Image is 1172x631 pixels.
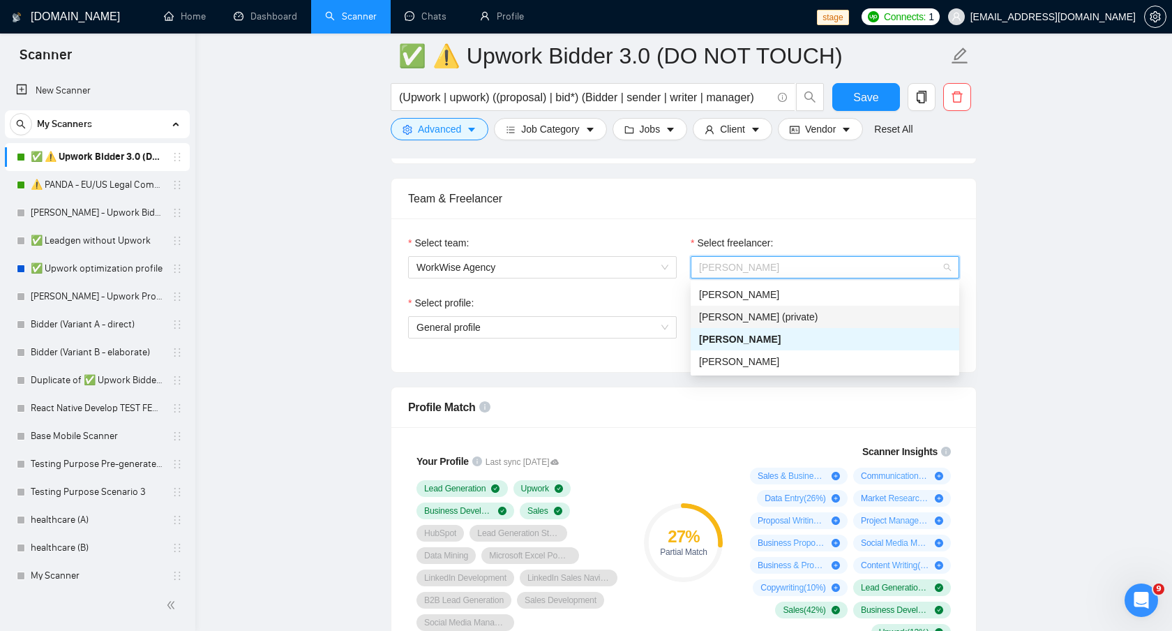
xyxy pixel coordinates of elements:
span: check-circle [832,606,840,614]
a: ⚠️ PANDA - EU/US Legal Companies (DO NOT TOUCH) [31,171,163,199]
span: bars [506,124,516,135]
span: HubSpot [424,528,456,539]
span: Communications ( 26 %) [861,470,929,482]
a: setting [1144,11,1166,22]
img: upwork-logo.png [868,11,879,22]
span: folder [624,124,634,135]
a: healthcare (B) [31,534,163,562]
button: delete [943,83,971,111]
span: Client [720,121,745,137]
a: homeHome [164,10,206,22]
a: [PERSON_NAME] - Upwork Proposal [31,283,163,311]
span: caret-down [841,124,851,135]
span: Data Mining [424,550,468,561]
span: Project Management ( 16 %) [861,515,929,526]
span: Social Media Management [424,617,506,628]
span: holder [172,403,183,414]
span: check-circle [555,484,563,493]
span: Jobs [640,121,661,137]
span: Upwork [521,483,549,494]
span: holder [172,570,183,581]
span: edit [951,47,969,65]
button: Save [832,83,900,111]
span: Scanner [8,45,83,74]
span: plus-circle [935,494,943,503]
span: holder [172,319,183,330]
span: plus-circle [832,494,840,503]
a: userProfile [480,10,524,22]
span: holder [172,431,183,442]
span: Sales [527,505,548,517]
span: Proposal Writing ( 23 %) [758,515,826,526]
span: check-circle [554,507,562,515]
span: Content Writing ( 10 %) [861,560,929,571]
a: ✅ Upwork optimization profile [31,255,163,283]
span: Scanner Insights [862,447,938,456]
button: search [10,113,32,135]
a: messageChats [405,10,452,22]
span: Your Profile [416,456,469,467]
button: userClientcaret-down [693,118,772,140]
span: Vendor [805,121,836,137]
span: [PERSON_NAME] [699,356,779,367]
span: [PERSON_NAME] [699,262,779,273]
span: LinkedIn Development [424,572,506,584]
a: Base Mobile Scanner [31,422,163,450]
li: New Scanner [5,77,190,105]
span: plus-circle [935,539,943,547]
button: folderJobscaret-down [613,118,688,140]
span: Sales Development [525,595,596,606]
span: Copywriting ( 10 %) [760,582,826,593]
iframe: Intercom live chat [1125,584,1158,617]
a: healthcare (A) [31,506,163,534]
span: LinkedIn Sales Navigator [527,572,610,584]
button: idcardVendorcaret-down [778,118,863,140]
span: Sales ( 42 %) [783,604,825,616]
a: Bidder (Variant A - direct) [31,311,163,339]
span: Save [853,89,878,106]
span: user [705,124,714,135]
span: holder [172,263,183,274]
span: info-circle [778,93,787,102]
span: Advanced [418,121,461,137]
span: check-circle [491,484,499,493]
label: Select freelancer: [691,235,773,251]
span: Business & Proposal Writing ( 10 %) [758,560,826,571]
input: Search Freelance Jobs... [399,89,772,106]
span: Lead Generation ( 68 %) [861,582,929,593]
a: ✅ ⚠️ Upwork Bidder 3.0 (DO NOT TOUCH) [31,143,163,171]
a: [PERSON_NAME] - Upwork Bidder [31,199,163,227]
a: React Native Develop TEST FEB 123 [31,394,163,422]
span: plus-circle [832,517,840,525]
span: Market Research ( 23 %) [861,493,929,504]
span: [PERSON_NAME] [699,289,779,300]
a: My Scanner [31,562,163,590]
span: Job Category [521,121,579,137]
span: plus-circle [935,472,943,480]
span: caret-down [751,124,760,135]
span: idcard [790,124,799,135]
span: Microsoft Excel PowerPivot [489,550,571,561]
span: setting [403,124,412,135]
span: holder [172,459,183,470]
span: search [797,91,823,103]
span: copy [908,91,935,103]
a: New Scanner [16,77,179,105]
span: 9 [1153,584,1164,595]
span: [PERSON_NAME] [699,334,781,345]
span: General profile [416,317,668,338]
a: Testing Purpose Pre-generated 1 [31,450,163,478]
span: stage [817,10,848,25]
button: copy [908,83,936,111]
span: Business Development [424,505,493,517]
span: delete [944,91,970,103]
span: Select profile: [414,295,474,311]
a: Testing Purpose Scenario 3 [31,478,163,506]
span: holder [172,179,183,191]
span: holder [172,347,183,358]
span: holder [172,291,183,302]
span: Data Entry ( 26 %) [765,493,826,504]
span: Connects: [884,9,926,24]
span: check-circle [498,507,506,515]
a: Duplicate of ✅ Upwork Bidder 3.0 [31,366,163,394]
